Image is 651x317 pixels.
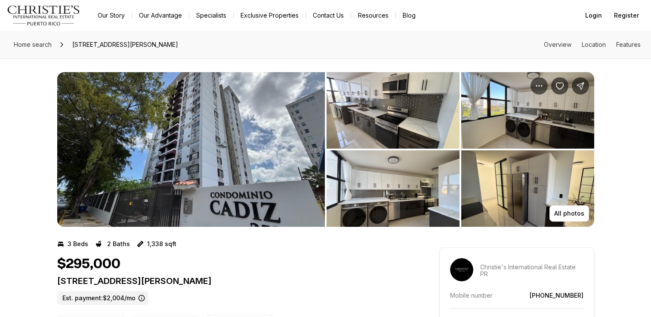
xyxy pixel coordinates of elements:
[480,264,583,277] p: Christie's International Real Estate PR
[57,256,120,272] h1: $295,000
[461,72,594,149] button: View image gallery
[544,41,571,48] a: Skip to: Overview
[7,5,80,26] img: logo
[189,9,233,21] a: Specialists
[582,41,606,48] a: Skip to: Location
[57,72,325,227] li: 1 of 7
[10,38,55,52] a: Home search
[614,12,639,19] span: Register
[107,241,130,247] p: 2 Baths
[327,72,594,227] li: 2 of 7
[57,276,408,286] p: [STREET_ADDRESS][PERSON_NAME]
[57,72,594,227] div: Listing Photos
[551,77,568,94] button: Save Property: 253 253 CALLE CHILE CONDO CADIZ #9D
[14,41,52,48] span: Home search
[351,9,395,21] a: Resources
[57,72,325,227] button: View image gallery
[327,150,460,227] button: View image gallery
[68,241,88,247] p: 3 Beds
[580,7,607,24] button: Login
[531,77,548,94] button: Property options
[91,9,132,21] a: Our Story
[147,241,176,247] p: 1,338 sqft
[396,9,423,21] a: Blog
[461,150,594,227] button: View image gallery
[327,72,460,149] button: View image gallery
[234,9,305,21] a: Exclusive Properties
[572,77,589,94] button: Share Property: 253 253 CALLE CHILE CONDO CADIZ #9D
[57,291,148,305] label: Est. payment: $2,004/mo
[544,41,641,48] nav: Page section menu
[450,292,493,299] p: Mobile number
[609,7,644,24] button: Register
[585,12,602,19] span: Login
[132,9,189,21] a: Our Advantage
[616,41,641,48] a: Skip to: Features
[306,9,351,21] button: Contact Us
[549,205,589,222] button: All photos
[69,38,182,52] span: [STREET_ADDRESS][PERSON_NAME]
[554,210,584,217] p: All photos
